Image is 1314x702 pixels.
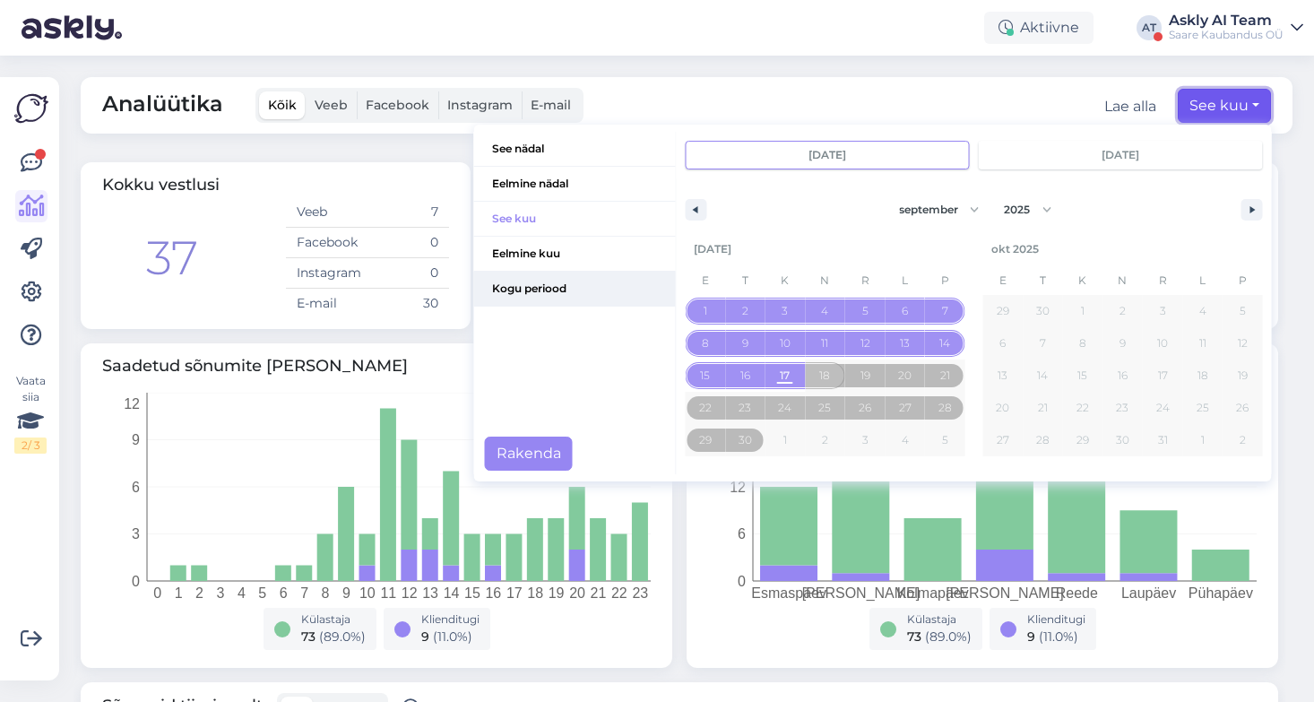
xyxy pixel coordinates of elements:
[860,327,870,360] span: 12
[319,628,366,645] span: ( 89.0 %)
[980,142,1262,169] input: Continuous
[301,628,316,645] span: 73
[845,392,886,424] button: 26
[900,327,910,360] span: 13
[474,237,676,271] span: Eelmine kuu
[1143,295,1183,327] button: 3
[885,392,925,424] button: 27
[1023,392,1063,424] button: 21
[102,175,220,195] span: Kokku vestlusi
[704,295,707,327] span: 1
[821,295,828,327] span: 4
[549,585,565,601] tspan: 19
[1037,360,1048,392] span: 14
[805,295,845,327] button: 4
[1223,392,1263,424] button: 26
[982,360,1023,392] button: 13
[996,392,1009,424] span: 20
[1116,392,1128,424] span: 23
[1182,392,1223,424] button: 25
[1199,327,1206,360] span: 11
[1040,327,1046,360] span: 7
[1223,327,1263,360] button: 12
[898,360,912,392] span: 20
[474,132,676,167] button: See nädal
[421,628,429,645] span: 9
[1023,327,1063,360] button: 7
[367,289,449,319] td: 30
[982,327,1023,360] button: 6
[380,585,396,601] tspan: 11
[1238,327,1248,360] span: 12
[1143,360,1183,392] button: 17
[1169,13,1284,28] div: Askly AI Team
[685,295,725,327] button: 1
[591,585,607,601] tspan: 21
[1236,392,1249,424] span: 26
[474,202,676,236] span: See kuu
[1102,266,1143,295] span: N
[984,12,1094,44] div: Aktiivne
[925,392,965,424] button: 28
[286,258,367,289] td: Instagram
[686,142,968,169] input: Early
[751,585,826,601] tspan: Esmaspäev
[485,437,573,471] button: Rakenda
[805,360,845,392] button: 18
[1143,266,1183,295] span: R
[739,424,752,456] span: 30
[738,526,746,542] tspan: 6
[1116,424,1129,456] span: 30
[359,585,376,601] tspan: 10
[1063,392,1103,424] button: 22
[485,585,501,601] tspan: 16
[1102,360,1143,392] button: 16
[1199,295,1206,327] span: 4
[286,197,367,228] td: Veeb
[1143,424,1183,456] button: 31
[802,585,921,602] tspan: [PERSON_NAME]
[738,574,746,589] tspan: 0
[153,585,161,601] tspan: 0
[885,327,925,360] button: 13
[1063,295,1103,327] button: 1
[1121,585,1176,601] tspan: Laupäev
[146,223,198,293] div: 37
[102,354,651,378] span: Saadetud sõnumite [PERSON_NAME]
[725,266,765,295] span: T
[1038,392,1048,424] span: 21
[685,266,725,295] span: E
[474,132,676,166] span: See nädal
[367,197,449,228] td: 7
[14,438,47,454] div: 2 / 3
[1023,424,1063,456] button: 28
[742,295,748,327] span: 2
[765,327,806,360] button: 10
[730,480,746,495] tspan: 12
[258,585,266,601] tspan: 5
[685,424,725,456] button: 29
[725,327,765,360] button: 9
[322,585,330,601] tspan: 8
[982,392,1023,424] button: 20
[1104,96,1156,117] button: Lae alla
[1063,424,1103,456] button: 29
[474,167,676,202] button: Eelmine nädal
[685,360,725,392] button: 15
[1056,585,1098,601] tspan: Reede
[998,360,1007,392] span: 13
[765,392,806,424] button: 24
[195,585,203,601] tspan: 2
[301,611,366,628] div: Külastaja
[725,392,765,424] button: 23
[1182,360,1223,392] button: 18
[780,327,791,360] span: 10
[940,360,950,392] span: 21
[685,392,725,424] button: 22
[982,266,1023,295] span: E
[421,611,480,628] div: Klienditugi
[464,585,480,601] tspan: 15
[1169,13,1303,42] a: Askly AI TeamSaare Kaubandus OÜ
[740,360,750,392] span: 16
[946,585,1064,602] tspan: [PERSON_NAME]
